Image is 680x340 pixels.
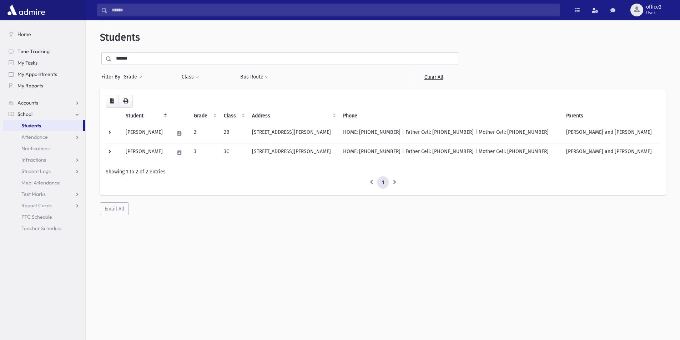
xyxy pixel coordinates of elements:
a: My Appointments [3,68,85,80]
a: My Reports [3,80,85,91]
td: 3 [190,143,219,162]
span: Home [17,31,31,37]
td: [STREET_ADDRESS][PERSON_NAME] [248,124,339,143]
span: Report Cards [21,202,52,209]
button: Print [119,95,133,108]
td: [PERSON_NAME] and [PERSON_NAME] [562,124,660,143]
span: Students [100,31,140,43]
button: Grade [123,71,142,83]
th: Parents [562,108,660,124]
th: Student: activate to sort column descending [121,108,170,124]
span: Student Logs [21,168,51,174]
a: Report Cards [3,200,85,211]
span: Time Tracking [17,48,50,55]
a: Attendance [3,131,85,143]
span: PTC Schedule [21,214,52,220]
a: My Tasks [3,57,85,68]
span: Filter By [101,73,123,81]
span: User [646,10,661,16]
td: 2 [190,124,219,143]
span: Infractions [21,157,46,163]
span: Accounts [17,100,38,106]
button: CSV [106,95,119,108]
td: 2B [220,124,248,143]
th: Phone [339,108,562,124]
a: 1 [377,176,389,189]
a: Notifications [3,143,85,154]
th: Class: activate to sort column ascending [220,108,248,124]
img: AdmirePro [6,3,47,17]
span: Notifications [21,145,50,152]
a: Clear All [409,71,458,83]
span: Students [21,122,41,129]
span: My Reports [17,82,43,89]
td: HOME: [PHONE_NUMBER] | Father Cell: [PHONE_NUMBER] | Mother Cell: [PHONE_NUMBER] [339,124,562,143]
a: Infractions [3,154,85,166]
span: Attendance [21,134,48,140]
a: Test Marks [3,188,85,200]
a: School [3,108,85,120]
th: Grade: activate to sort column ascending [190,108,219,124]
span: School [17,111,32,117]
td: 3C [220,143,248,162]
span: Teacher Schedule [21,225,61,232]
span: office2 [646,4,661,10]
a: Time Tracking [3,46,85,57]
a: PTC Schedule [3,211,85,223]
span: Meal Attendance [21,179,60,186]
button: Bus Route [240,71,269,83]
th: Address: activate to sort column ascending [248,108,339,124]
td: [PERSON_NAME] [121,143,170,162]
td: HOME: [PHONE_NUMBER] | Father Cell: [PHONE_NUMBER] | Mother Cell: [PHONE_NUMBER] [339,143,562,162]
input: Search [107,4,560,16]
span: Test Marks [21,191,46,197]
a: Home [3,29,85,40]
a: Meal Attendance [3,177,85,188]
span: My Appointments [17,71,57,77]
div: Showing 1 to 2 of 2 entries [106,168,660,176]
span: My Tasks [17,60,37,66]
button: Email All [100,202,129,215]
td: [STREET_ADDRESS][PERSON_NAME] [248,143,339,162]
td: [PERSON_NAME] [121,124,170,143]
a: Teacher Schedule [3,223,85,234]
a: Students [3,120,83,131]
button: Class [181,71,199,83]
a: Student Logs [3,166,85,177]
a: Accounts [3,97,85,108]
td: [PERSON_NAME] and [PERSON_NAME] [562,143,660,162]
